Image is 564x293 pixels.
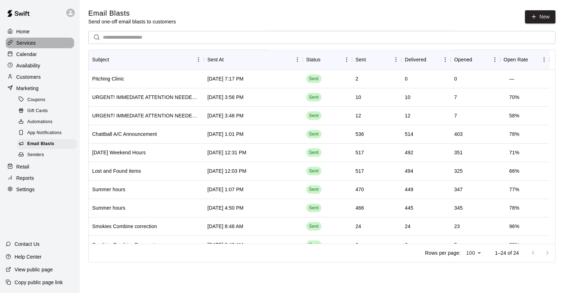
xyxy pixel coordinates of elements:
a: Coupons [17,94,80,105]
div: 100 [463,248,484,258]
span: Sent [306,94,322,101]
button: Sort [224,55,234,65]
div: App Notifications [17,128,77,138]
button: Menu [539,54,549,65]
div: Aug 16 2025, 3:56 PM [207,94,244,101]
div: May 29 2025, 4:50 PM [207,204,244,211]
a: Availability [6,60,74,71]
td: 66 % [504,162,525,181]
div: 466 [356,204,364,211]
div: Delivered [405,50,426,70]
a: Settings [6,184,74,195]
button: Sort [109,55,119,65]
div: 403 [454,131,463,138]
div: 347 [454,186,463,193]
a: Calendar [6,49,74,60]
div: 536 [356,131,364,138]
div: Jul 3 2025, 12:31 PM [207,149,246,156]
span: Email Blasts [27,140,54,148]
div: May 16 2025, 8:48 AM [207,223,243,230]
p: Services [16,39,36,46]
a: Customers [6,72,74,82]
div: 2 [356,75,358,82]
div: Status [306,50,321,70]
p: Calendar [16,51,37,58]
div: Opened [451,50,500,70]
span: Sent [306,131,322,138]
p: Contact Us [15,241,40,248]
div: 517 [356,149,364,156]
p: Send one-off email blasts to customers [88,18,176,25]
a: Marketing [6,83,74,94]
div: 12 [356,112,361,119]
div: 494 [405,167,413,175]
div: Sent [356,50,366,70]
span: App Notifications [27,129,62,137]
button: Menu [341,54,352,65]
div: Gift Cards [17,106,77,116]
div: Open Rate [500,50,549,70]
div: 10 [405,94,411,101]
div: Sent [352,50,401,70]
span: Sent [306,186,322,193]
a: Retail [6,161,74,172]
p: View public page [15,266,53,273]
div: 449 [405,186,413,193]
p: Availability [16,62,40,69]
div: 7 [454,94,457,101]
span: Sent [306,112,322,119]
h5: Email Blasts [88,9,176,18]
p: Reports [16,175,34,182]
span: Sent [306,223,322,230]
p: Copy public page link [15,279,63,286]
button: Menu [292,54,303,65]
div: 517 [356,167,364,175]
div: 12 [405,112,411,119]
button: Sort [320,55,330,65]
div: 345 [454,204,463,211]
a: Services [6,38,74,48]
div: Status [303,50,352,70]
span: Senders [27,151,44,159]
p: Settings [16,186,35,193]
a: Home [6,26,74,37]
div: Delivered [401,50,451,70]
span: Gift Cards [27,107,48,115]
div: Subject [92,50,109,70]
div: 514 [405,131,413,138]
div: 492 [405,149,413,156]
p: Home [16,28,30,35]
td: 78 % [504,125,525,144]
div: 24 [405,223,411,230]
div: Sent At [207,50,224,70]
button: Sort [426,55,436,65]
div: URGENT! IMMEDIATE ATTENTION NEEDED! 15-18u Pitching Camp [92,112,200,119]
div: Summer hours [92,186,125,193]
a: Senders [17,150,80,161]
button: Menu [391,54,401,65]
div: Senders [17,150,77,160]
button: Sort [528,55,538,65]
a: Email Blasts [17,139,80,150]
div: 5 [454,241,457,248]
span: Sent [306,242,322,248]
div: 351 [454,149,463,156]
td: — [504,70,520,88]
a: Reports [6,173,74,183]
button: Sort [366,55,376,65]
div: Automations [17,117,77,127]
td: 78 % [504,199,525,217]
span: Coupons [27,96,45,104]
div: Smokies Combine Payment [92,241,155,248]
div: Chattball A/C Announcement [92,131,157,138]
div: Aug 16 2025, 3:48 PM [207,112,244,119]
p: Rows per page: [425,249,460,256]
div: Jun 2 2025, 1:07 PM [207,186,244,193]
a: New [525,10,555,23]
button: Menu [490,54,500,65]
